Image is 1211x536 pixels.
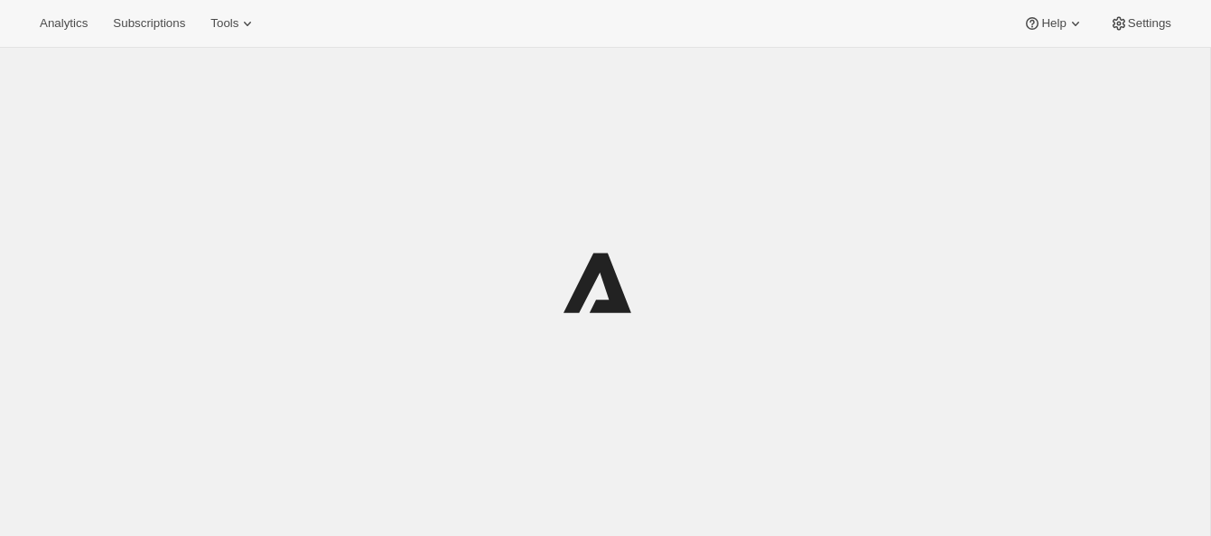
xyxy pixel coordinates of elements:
[102,11,196,36] button: Subscriptions
[1128,16,1171,31] span: Settings
[1012,11,1095,36] button: Help
[1099,11,1182,36] button: Settings
[210,16,238,31] span: Tools
[113,16,185,31] span: Subscriptions
[1041,16,1066,31] span: Help
[200,11,267,36] button: Tools
[29,11,98,36] button: Analytics
[40,16,88,31] span: Analytics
